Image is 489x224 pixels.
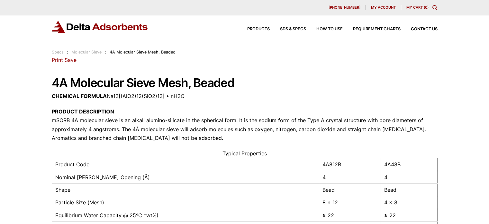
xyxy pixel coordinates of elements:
span: 4A Molecular Sieve Mesh, Beaded [110,50,176,54]
td: 4A812B [319,158,381,171]
span: My account [371,6,396,9]
td: 4 x 8 [381,196,437,209]
td: 4A48B [381,158,437,171]
td: Bead [319,183,381,196]
td: Particle Size (Mesh) [52,196,319,209]
strong: PRODUCT DESCRIPTION [52,108,114,115]
a: Products [237,27,270,31]
td: ≥ 22 [319,209,381,221]
span: Products [247,27,270,31]
td: Product Code [52,158,319,171]
a: Save [65,57,77,63]
a: Molecular Sieve [71,50,102,54]
caption: Typical Properties [52,149,438,158]
a: My account [366,5,401,10]
a: My Cart (0) [406,5,429,10]
span: : [67,50,68,54]
a: [PHONE_NUMBER] [323,5,366,10]
a: SDS & SPECS [270,27,306,31]
a: Contact Us [401,27,438,31]
strong: CHEMICAL FORMULA [52,93,107,99]
h1: 4A Molecular Sieve Mesh, Beaded [52,76,438,90]
td: Equilibrium Water Capacity @ 25ºC *wt%) [52,209,319,221]
span: : [105,50,106,54]
td: 4 [381,171,437,183]
td: Bead [381,183,437,196]
span: [PHONE_NUMBER] [329,6,360,9]
p: Na12[(AlO2)12(SiO2)12] • nH2O [52,92,438,101]
span: Contact Us [411,27,438,31]
a: Requirement Charts [343,27,401,31]
td: 4 [319,171,381,183]
img: Delta Adsorbents [52,21,148,33]
td: 8 x 12 [319,196,381,209]
p: mSORB 4A molecular sieve is an alkali alumino-silicate in the spherical form. It is the sodium fo... [52,107,438,142]
span: How to Use [316,27,343,31]
span: 0 [425,5,427,10]
span: SDS & SPECS [280,27,306,31]
div: Toggle Modal Content [432,5,438,10]
a: Print [52,57,63,63]
td: Nominal [PERSON_NAME] Opening (Å) [52,171,319,183]
td: ≥ 22 [381,209,437,221]
td: Shape [52,183,319,196]
span: Requirement Charts [353,27,401,31]
a: Specs [52,50,64,54]
a: How to Use [306,27,343,31]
